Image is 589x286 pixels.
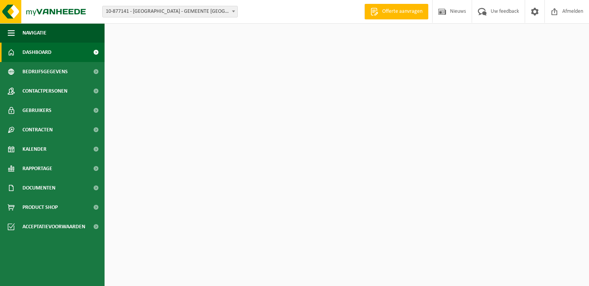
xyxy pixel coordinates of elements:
span: Documenten [22,178,55,198]
span: Contactpersonen [22,81,67,101]
span: Bedrijfsgegevens [22,62,68,81]
a: Offerte aanvragen [364,4,428,19]
span: 10-877141 - FORT LIEFKENSHOEK - GEMEENTE BEVEREN - KOSTENPLAATS 26 - KALLO [102,6,238,17]
span: Acceptatievoorwaarden [22,217,85,236]
span: Kalender [22,140,46,159]
span: Navigatie [22,23,46,43]
span: Dashboard [22,43,52,62]
span: Rapportage [22,159,52,178]
span: Gebruikers [22,101,52,120]
span: Offerte aanvragen [380,8,424,16]
span: Contracten [22,120,53,140]
span: 10-877141 - FORT LIEFKENSHOEK - GEMEENTE BEVEREN - KOSTENPLAATS 26 - KALLO [103,6,237,17]
span: Product Shop [22,198,58,217]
